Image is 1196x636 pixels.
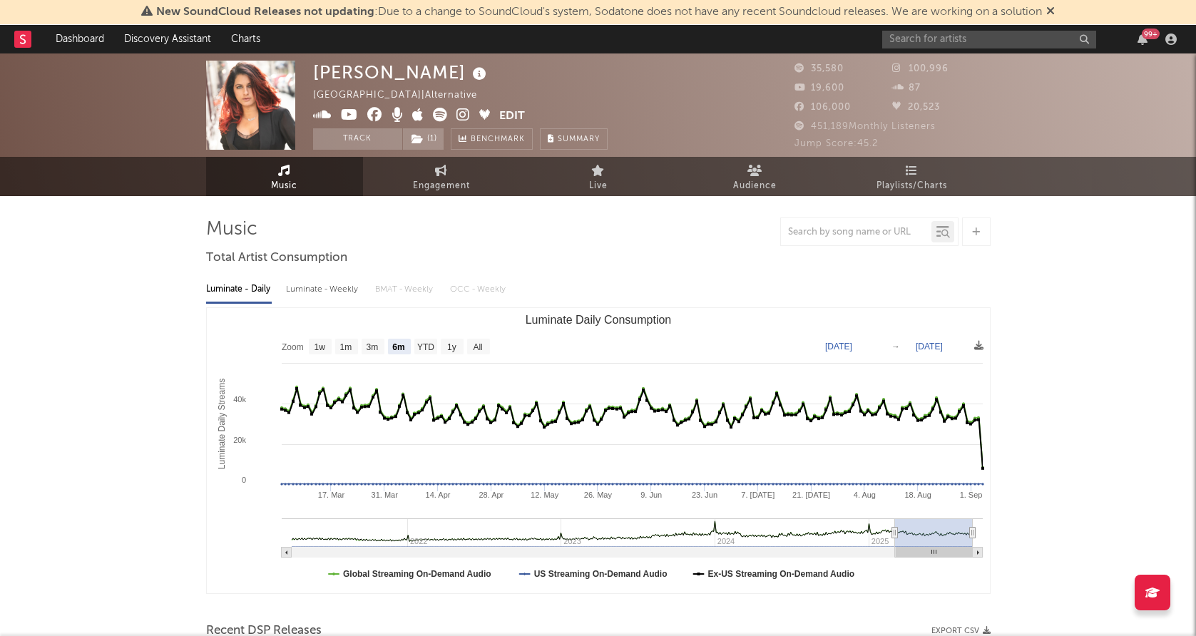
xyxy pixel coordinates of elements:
[402,128,444,150] span: ( 1 )
[691,491,717,499] text: 23. Jun
[313,61,490,84] div: [PERSON_NAME]
[286,277,361,302] div: Luminate - Weekly
[499,108,525,125] button: Edit
[339,342,352,352] text: 1m
[425,491,450,499] text: 14. Apr
[343,569,491,579] text: Global Streaming On-Demand Audio
[794,139,878,148] span: Jump Score: 45.2
[313,128,402,150] button: Track
[825,342,852,352] text: [DATE]
[392,342,404,352] text: 6m
[413,178,470,195] span: Engagement
[471,131,525,148] span: Benchmark
[707,569,854,579] text: Ex-US Streaming On-Demand Audio
[221,25,270,53] a: Charts
[531,491,559,499] text: 12. May
[583,491,612,499] text: 26. May
[317,491,344,499] text: 17. Mar
[313,87,494,104] div: [GEOGRAPHIC_DATA] | Alternative
[216,379,226,469] text: Luminate Daily Streams
[876,178,947,195] span: Playlists/Charts
[589,178,608,195] span: Live
[533,569,667,579] text: US Streaming On-Demand Audio
[451,128,533,150] a: Benchmark
[891,342,900,352] text: →
[473,342,482,352] text: All
[792,491,830,499] text: 21. [DATE]
[558,135,600,143] span: Summary
[156,6,1042,18] span: : Due to a change to SoundCloud's system, Sodatone does not have any recent Soundcloud releases. ...
[892,103,940,112] span: 20,523
[233,436,246,444] text: 20k
[640,491,662,499] text: 9. Jun
[366,342,378,352] text: 3m
[282,342,304,352] text: Zoom
[1046,6,1055,18] span: Dismiss
[794,103,851,112] span: 106,000
[525,314,671,326] text: Luminate Daily Consumption
[114,25,221,53] a: Discovery Assistant
[1142,29,1160,39] div: 99 +
[892,83,921,93] span: 87
[834,157,991,196] a: Playlists/Charts
[206,157,363,196] a: Music
[959,491,982,499] text: 1. Sep
[853,491,875,499] text: 4. Aug
[46,25,114,53] a: Dashboard
[781,227,931,238] input: Search by song name or URL
[416,342,434,352] text: YTD
[677,157,834,196] a: Audience
[916,342,943,352] text: [DATE]
[314,342,325,352] text: 1w
[931,627,991,635] button: Export CSV
[363,157,520,196] a: Engagement
[904,491,931,499] text: 18. Aug
[207,308,990,593] svg: Luminate Daily Consumption
[403,128,444,150] button: (1)
[241,476,245,484] text: 0
[540,128,608,150] button: Summary
[479,491,504,499] text: 28. Apr
[233,395,246,404] text: 40k
[156,6,374,18] span: New SoundCloud Releases not updating
[206,250,347,267] span: Total Artist Consumption
[206,277,272,302] div: Luminate - Daily
[271,178,297,195] span: Music
[794,122,936,131] span: 451,189 Monthly Listeners
[733,178,777,195] span: Audience
[1138,34,1148,45] button: 99+
[794,83,844,93] span: 19,600
[520,157,677,196] a: Live
[447,342,456,352] text: 1y
[892,64,949,73] span: 100,996
[794,64,844,73] span: 35,580
[882,31,1096,48] input: Search for artists
[371,491,398,499] text: 31. Mar
[741,491,775,499] text: 7. [DATE]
